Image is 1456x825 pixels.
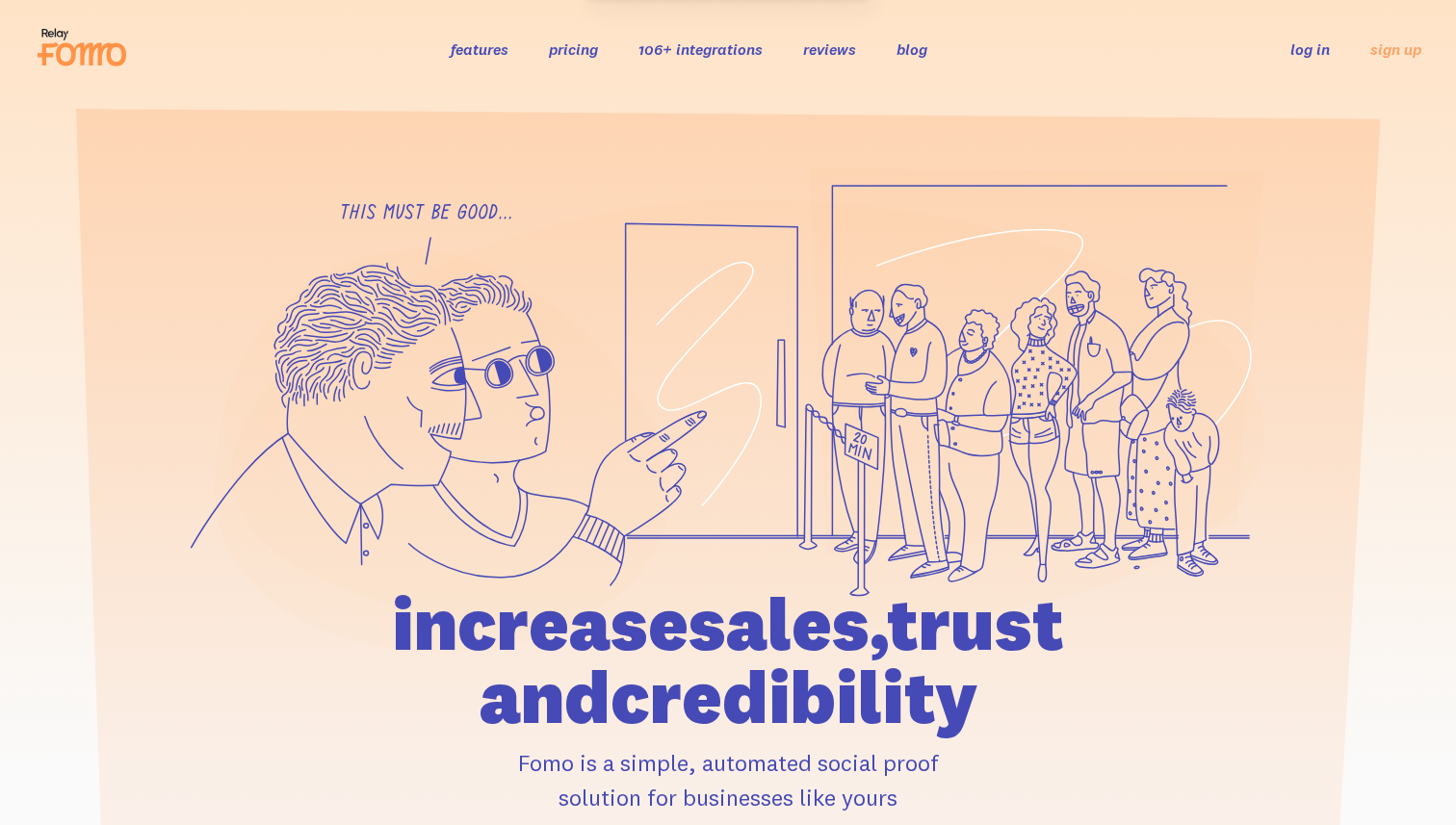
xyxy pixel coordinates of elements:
p: Fomo is a simple, automated social proof solution for businesses like yours [282,745,1174,814]
a: log in [1290,39,1330,59]
a: 106+ integrations [638,39,763,59]
a: features [451,39,508,59]
a: reviews [803,39,856,59]
a: blog [897,39,927,59]
h1: increase sales, trust and credibility [282,587,1174,734]
a: sign up [1370,39,1421,60]
a: pricing [549,39,598,59]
